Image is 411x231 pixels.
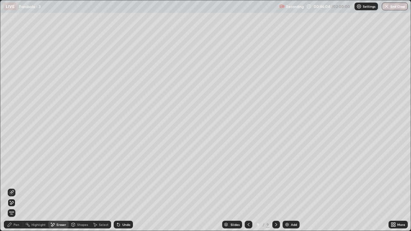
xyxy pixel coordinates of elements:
div: Pen [13,223,19,226]
div: More [397,223,405,226]
span: Erase all [8,211,15,215]
div: Eraser [57,223,66,226]
div: / [263,223,265,227]
div: Shapes [77,223,88,226]
img: class-settings-icons [356,4,362,9]
p: Settings [363,5,375,8]
p: Parabola - 3 [19,4,41,9]
div: 9 [255,223,261,227]
p: Recording [286,4,304,9]
div: Add [291,223,297,226]
img: end-class-cross [384,4,389,9]
div: Undo [122,223,130,226]
img: recording.375f2c34.svg [279,4,284,9]
div: Highlight [31,223,46,226]
p: LIVE [6,4,14,9]
div: Select [99,223,109,226]
div: 9 [266,222,270,227]
div: Slides [231,223,240,226]
img: add-slide-button [284,222,290,227]
button: End Class [382,3,408,10]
